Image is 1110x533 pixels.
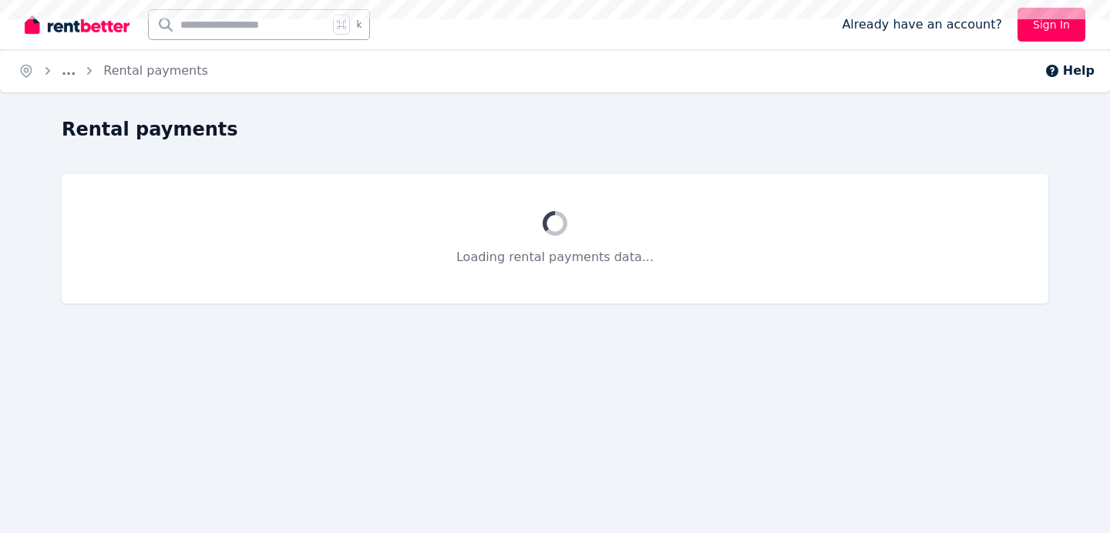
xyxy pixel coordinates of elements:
[62,117,238,142] h1: Rental payments
[1044,62,1095,80] button: Help
[99,248,1011,266] p: Loading rental payments data...
[1017,8,1085,42] a: Sign In
[356,18,362,31] span: k
[103,63,208,78] a: Rental payments
[25,13,129,36] img: RentBetter
[842,15,1002,34] span: Already have an account?
[62,63,76,78] a: ...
